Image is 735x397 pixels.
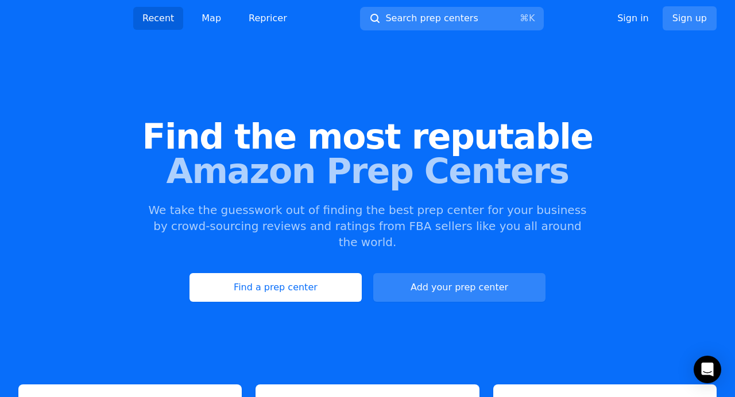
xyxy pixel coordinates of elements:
[18,10,110,26] img: PrepCenter
[239,7,296,30] a: Repricer
[373,273,546,302] a: Add your prep center
[360,7,544,30] button: Search prep centers⌘K
[133,7,183,30] a: Recent
[147,202,588,250] p: We take the guesswork out of finding the best prep center for your business by crowd-sourcing rev...
[529,13,535,24] kbd: K
[520,13,529,24] kbd: ⌘
[385,11,478,25] span: Search prep centers
[18,154,717,188] span: Amazon Prep Centers
[192,7,230,30] a: Map
[18,119,717,154] span: Find the most reputable
[617,11,649,25] a: Sign in
[694,356,721,383] div: Open Intercom Messenger
[189,273,362,302] a: Find a prep center
[663,6,717,30] a: Sign up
